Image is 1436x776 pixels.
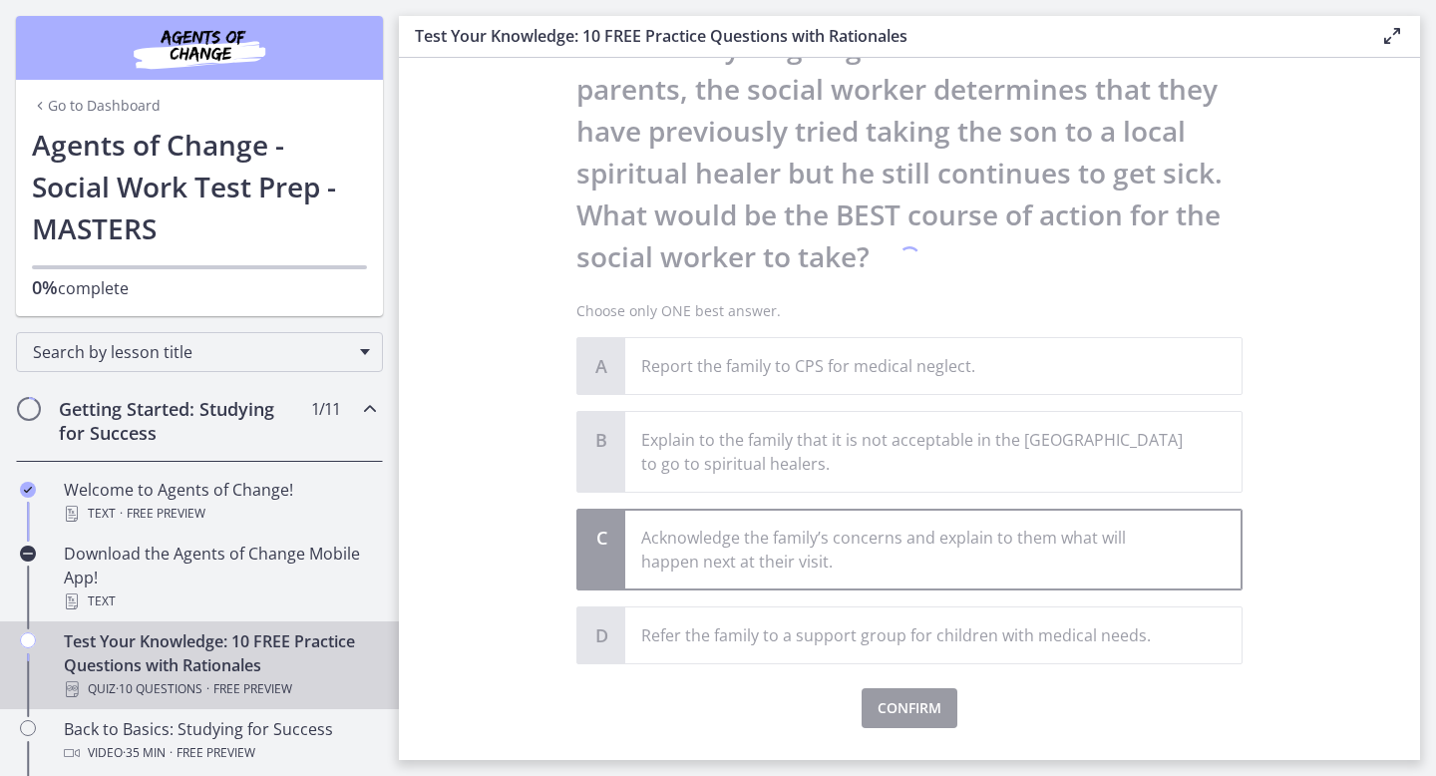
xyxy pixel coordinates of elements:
img: Agents of Change [80,24,319,72]
span: · [170,741,173,765]
div: Search by lesson title [16,332,383,372]
div: Test Your Knowledge: 10 FREE Practice Questions with Rationales [64,629,375,701]
span: · [206,677,209,701]
span: Free preview [177,741,255,765]
div: Video [64,741,375,765]
div: Text [64,502,375,526]
span: · 35 min [123,741,166,765]
div: Text [64,589,375,613]
div: Welcome to Agents of Change! [64,478,375,526]
h3: Test Your Knowledge: 10 FREE Practice Questions with Rationales [415,24,1348,48]
span: · 10 Questions [116,677,202,701]
span: Free preview [213,677,292,701]
span: Search by lesson title [33,341,350,363]
div: 1 [895,242,924,278]
div: Back to Basics: Studying for Success [64,717,375,765]
span: Free preview [127,502,205,526]
span: · [120,502,123,526]
div: Quiz [64,677,375,701]
i: Completed [20,482,36,498]
h1: Agents of Change - Social Work Test Prep - MASTERS [32,124,367,249]
h2: Getting Started: Studying for Success [59,397,302,445]
a: Go to Dashboard [32,96,161,116]
span: 0% [32,275,58,299]
div: Download the Agents of Change Mobile App! [64,542,375,613]
span: 1 / 11 [311,397,340,421]
p: complete [32,275,367,300]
